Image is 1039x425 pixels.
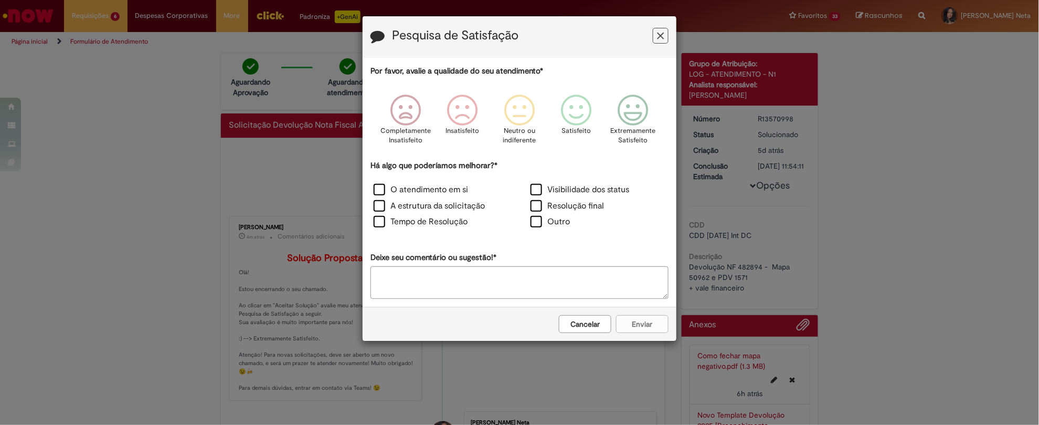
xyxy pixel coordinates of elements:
[501,126,538,146] p: Neutro ou indiferente
[381,126,431,146] p: Completamente Insatisfeito
[370,66,543,77] label: Por favor, avalie a qualidade do seu atendimento*
[374,216,468,228] label: Tempo de Resolução
[610,126,655,146] p: Extremamente Satisfeito
[446,126,480,136] p: Insatisfeito
[493,87,546,159] div: Neutro ou indiferente
[379,87,432,159] div: Completamente Insatisfeito
[531,216,570,228] label: Outro
[531,184,629,196] label: Visibilidade dos status
[370,252,496,263] label: Deixe seu comentário ou sugestão!*
[436,87,490,159] div: Insatisfeito
[531,200,604,212] label: Resolução final
[374,184,468,196] label: O atendimento em si
[392,29,518,43] label: Pesquisa de Satisfação
[374,200,485,212] label: A estrutura da solicitação
[559,315,611,333] button: Cancelar
[549,87,603,159] div: Satisfeito
[606,87,660,159] div: Extremamente Satisfeito
[561,126,591,136] p: Satisfeito
[370,160,669,231] div: Há algo que poderíamos melhorar?*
